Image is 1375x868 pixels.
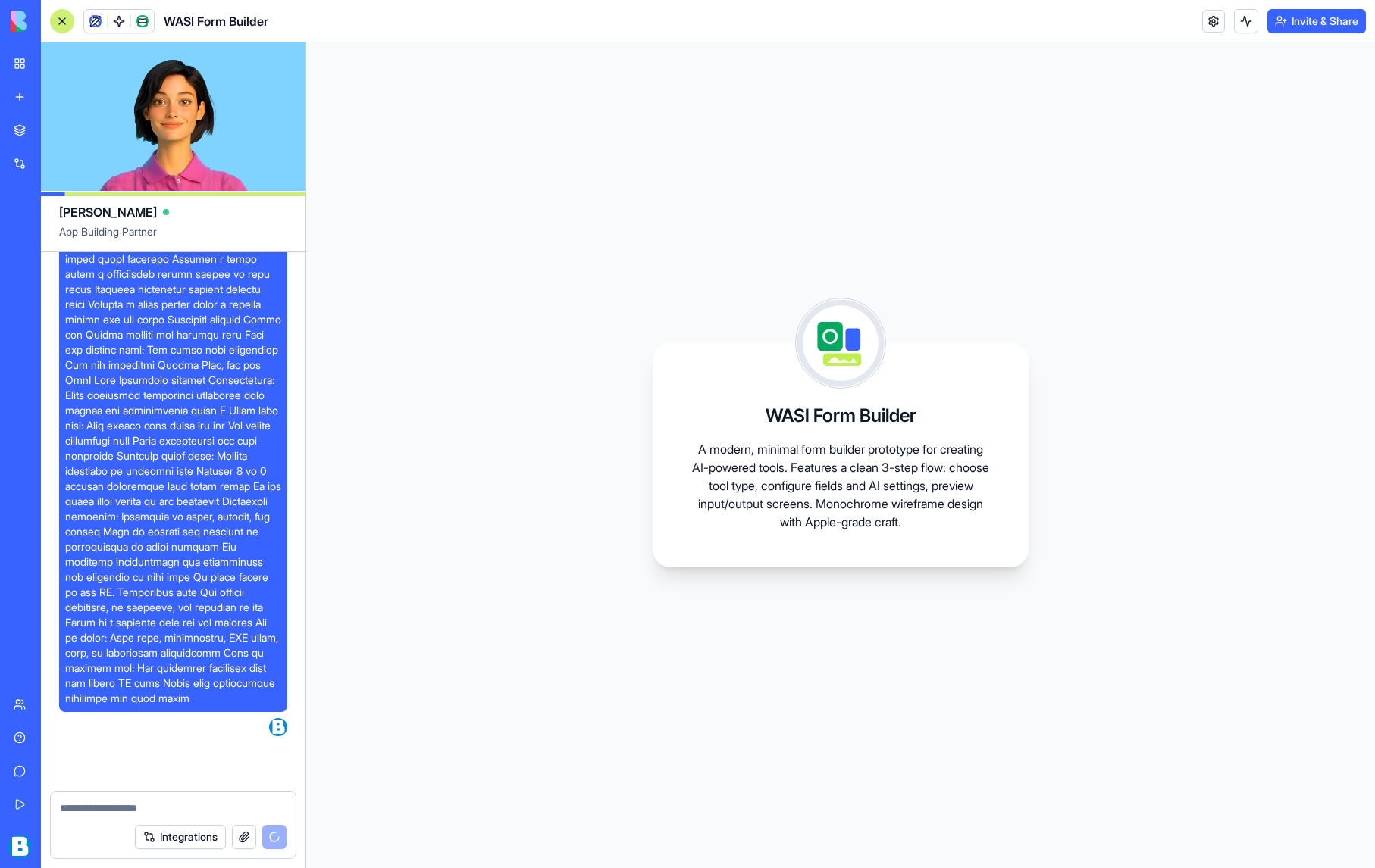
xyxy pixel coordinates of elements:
[59,224,287,251] span: App Building Partner
[59,203,157,221] span: [PERSON_NAME]
[164,12,268,30] span: WASI Form Builder
[8,835,32,859] img: ACg8ocIZgy8JuhzK2FzF5wyWzO7lSmcYo4AqoN0kD66Ek6fpE9_UAF2J=s96-c
[766,404,916,428] h3: WASI Form Builder
[269,718,287,736] img: ACg8ocIZgy8JuhzK2FzF5wyWzO7lSmcYo4AqoN0kD66Ek6fpE9_UAF2J=s96-c
[135,825,226,849] button: Integrations
[689,440,992,531] p: A modern, minimal form builder prototype for creating AI-powered tools. Features a clean 3-step f...
[11,11,105,32] img: logo
[1267,9,1366,33] button: Invite & Share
